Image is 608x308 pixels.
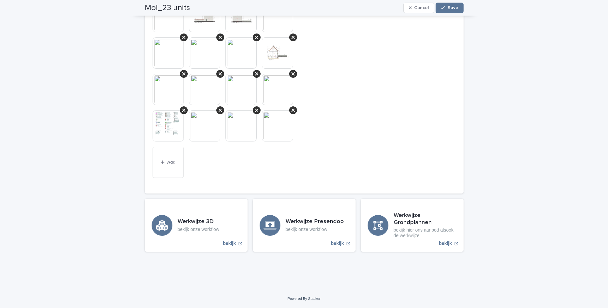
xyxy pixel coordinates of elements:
a: bekijk [145,199,248,252]
a: bekijk [253,199,356,252]
p: bekijk [331,241,344,246]
span: Add [167,160,175,165]
button: Save [436,3,463,13]
p: bekijk [439,241,452,246]
h3: Werkwijze Presendoo [286,218,344,225]
span: Cancel [414,6,429,10]
h3: Werkwijze 3D [178,218,219,225]
h2: Mol_23 units [145,3,190,13]
p: bekijk [223,241,236,246]
a: Powered By Stacker [288,297,320,301]
a: bekijk [361,199,464,252]
span: Save [448,6,458,10]
p: bekijk onze workflow [178,227,219,232]
p: bekijk hier ons aanbod alsook de werkwijze [394,227,457,238]
button: Add [153,147,184,178]
button: Cancel [403,3,435,13]
p: bekijk onze workflow [286,227,344,232]
h3: Werkwijze Grondplannen [394,212,457,226]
